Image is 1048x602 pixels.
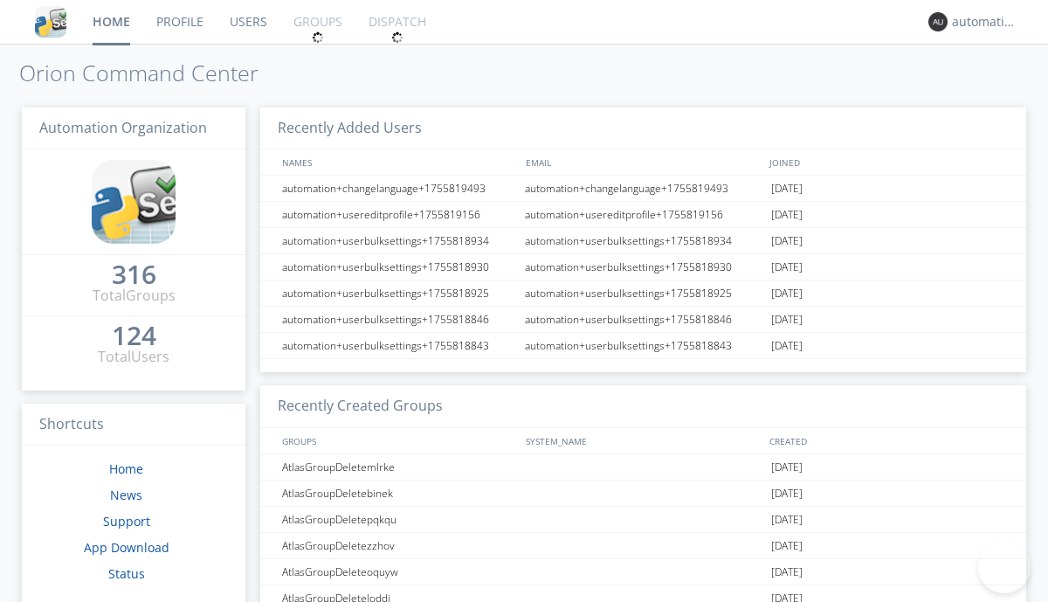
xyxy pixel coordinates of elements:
[771,507,803,533] span: [DATE]
[278,559,520,585] div: AtlasGroupDeleteoquyw
[109,460,143,477] a: Home
[112,266,156,286] a: 316
[278,454,520,480] div: AtlasGroupDeletemlrke
[108,565,145,582] a: Status
[260,176,1026,202] a: automation+changelanguage+1755819493automation+changelanguage+1755819493[DATE]
[952,13,1017,31] div: automation+atlas0020
[765,428,1010,453] div: CREATED
[260,254,1026,280] a: automation+userbulksettings+1755818930automation+userbulksettings+1755818930[DATE]
[260,454,1026,481] a: AtlasGroupDeletemlrke[DATE]
[771,454,803,481] span: [DATE]
[260,333,1026,359] a: automation+userbulksettings+1755818843automation+userbulksettings+1755818843[DATE]
[103,513,150,529] a: Support
[278,254,520,280] div: automation+userbulksettings+1755818930
[260,228,1026,254] a: automation+userbulksettings+1755818934automation+userbulksettings+1755818934[DATE]
[312,31,324,44] img: spin.svg
[521,149,765,175] div: EMAIL
[521,333,767,358] div: automation+userbulksettings+1755818843
[765,149,1010,175] div: JOINED
[771,280,803,307] span: [DATE]
[771,559,803,585] span: [DATE]
[771,176,803,202] span: [DATE]
[260,385,1026,428] h3: Recently Created Groups
[771,481,803,507] span: [DATE]
[771,254,803,280] span: [DATE]
[391,31,403,44] img: spin.svg
[110,487,142,503] a: News
[112,266,156,283] div: 316
[84,539,169,556] a: App Download
[521,176,767,201] div: automation+changelanguage+1755819493
[260,107,1026,150] h3: Recently Added Users
[278,507,520,532] div: AtlasGroupDeletepqkqu
[771,307,803,333] span: [DATE]
[22,404,245,446] h3: Shortcuts
[278,202,520,227] div: automation+usereditprofile+1755819156
[278,333,520,358] div: automation+userbulksettings+1755818843
[98,347,169,367] div: Total Users
[771,333,803,359] span: [DATE]
[260,307,1026,333] a: automation+userbulksettings+1755818846automation+userbulksettings+1755818846[DATE]
[771,228,803,254] span: [DATE]
[521,228,767,253] div: automation+userbulksettings+1755818934
[278,280,520,306] div: automation+userbulksettings+1755818925
[278,428,517,453] div: GROUPS
[978,541,1031,593] iframe: Toggle Customer Support
[521,254,767,280] div: automation+userbulksettings+1755818930
[92,160,176,244] img: cddb5a64eb264b2086981ab96f4c1ba7
[93,286,176,306] div: Total Groups
[521,428,765,453] div: SYSTEM_NAME
[278,533,520,558] div: AtlasGroupDeletezzhov
[928,12,948,31] img: 373638.png
[260,202,1026,228] a: automation+usereditprofile+1755819156automation+usereditprofile+1755819156[DATE]
[521,202,767,227] div: automation+usereditprofile+1755819156
[278,228,520,253] div: automation+userbulksettings+1755818934
[771,202,803,228] span: [DATE]
[260,280,1026,307] a: automation+userbulksettings+1755818925automation+userbulksettings+1755818925[DATE]
[260,481,1026,507] a: AtlasGroupDeletebinek[DATE]
[260,559,1026,585] a: AtlasGroupDeleteoquyw[DATE]
[278,307,520,332] div: automation+userbulksettings+1755818846
[278,481,520,506] div: AtlasGroupDeletebinek
[112,327,156,347] a: 124
[521,280,767,306] div: automation+userbulksettings+1755818925
[278,176,520,201] div: automation+changelanguage+1755819493
[35,6,66,38] img: cddb5a64eb264b2086981ab96f4c1ba7
[260,507,1026,533] a: AtlasGroupDeletepqkqu[DATE]
[521,307,767,332] div: automation+userbulksettings+1755818846
[39,118,207,137] span: Automation Organization
[260,533,1026,559] a: AtlasGroupDeletezzhov[DATE]
[771,533,803,559] span: [DATE]
[112,327,156,344] div: 124
[278,149,517,175] div: NAMES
